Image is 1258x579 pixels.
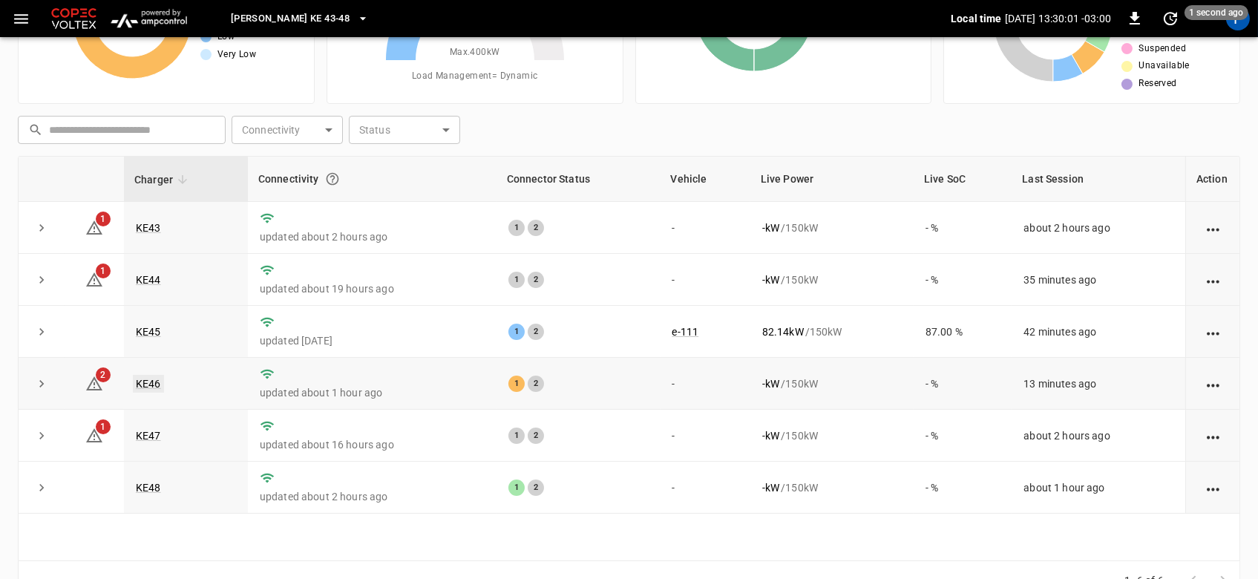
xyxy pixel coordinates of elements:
[914,410,1012,462] td: - %
[661,462,750,514] td: -
[661,202,750,254] td: -
[661,358,750,410] td: -
[762,480,779,495] p: - kW
[914,306,1012,358] td: 87.00 %
[762,272,779,287] p: - kW
[508,376,525,392] div: 1
[136,326,161,338] a: KE45
[30,373,53,395] button: expand row
[260,437,485,452] p: updated about 16 hours ago
[134,171,192,189] span: Charger
[914,254,1012,306] td: - %
[914,358,1012,410] td: - %
[528,376,544,392] div: 2
[661,410,750,462] td: -
[1012,462,1185,514] td: about 1 hour ago
[914,157,1012,202] th: Live SoC
[762,480,902,495] div: / 150 kW
[225,4,375,33] button: [PERSON_NAME] KE 43-48
[1185,5,1248,20] span: 1 second ago
[1204,220,1222,235] div: action cell options
[450,45,500,60] span: Max. 400 kW
[30,321,53,343] button: expand row
[762,428,779,443] p: - kW
[1159,7,1182,30] button: set refresh interval
[508,272,525,288] div: 1
[762,324,804,339] p: 82.14 kW
[762,220,779,235] p: - kW
[1204,272,1222,287] div: action cell options
[1005,11,1111,26] p: [DATE] 13:30:01 -03:00
[508,220,525,236] div: 1
[762,220,902,235] div: / 150 kW
[30,477,53,499] button: expand row
[136,482,161,494] a: KE48
[231,10,350,27] span: [PERSON_NAME] KE 43-48
[260,281,485,296] p: updated about 19 hours ago
[85,220,103,232] a: 1
[1204,376,1222,391] div: action cell options
[914,462,1012,514] td: - %
[672,326,699,338] a: e-111
[951,11,1002,26] p: Local time
[260,489,485,504] p: updated about 2 hours ago
[661,157,750,202] th: Vehicle
[508,324,525,340] div: 1
[96,367,111,382] span: 2
[1012,410,1185,462] td: about 2 hours ago
[762,324,902,339] div: / 150 kW
[1012,157,1185,202] th: Last Session
[762,376,902,391] div: / 150 kW
[1204,480,1222,495] div: action cell options
[136,430,161,442] a: KE47
[85,429,103,441] a: 1
[762,272,902,287] div: / 150 kW
[528,428,544,444] div: 2
[528,480,544,496] div: 2
[258,166,486,192] div: Connectivity
[319,166,346,192] button: Connection between the charger and our software.
[105,4,192,33] img: ampcontrol.io logo
[661,254,750,306] td: -
[1204,324,1222,339] div: action cell options
[136,274,161,286] a: KE44
[762,428,902,443] div: / 150 kW
[96,419,111,434] span: 1
[136,222,161,234] a: KE43
[133,375,164,393] a: KE46
[30,269,53,291] button: expand row
[1012,202,1185,254] td: about 2 hours ago
[1204,428,1222,443] div: action cell options
[528,220,544,236] div: 2
[528,324,544,340] div: 2
[1139,42,1186,56] span: Suspended
[1012,358,1185,410] td: 13 minutes ago
[497,157,661,202] th: Connector Status
[508,428,525,444] div: 1
[260,333,485,348] p: updated [DATE]
[96,264,111,278] span: 1
[85,377,103,389] a: 2
[260,229,485,244] p: updated about 2 hours ago
[96,212,111,226] span: 1
[48,4,99,33] img: Customer Logo
[762,376,779,391] p: - kW
[750,157,914,202] th: Live Power
[1185,157,1239,202] th: Action
[85,272,103,284] a: 1
[1012,254,1185,306] td: 35 minutes ago
[1139,59,1189,73] span: Unavailable
[30,217,53,239] button: expand row
[528,272,544,288] div: 2
[412,69,538,84] span: Load Management = Dynamic
[30,425,53,447] button: expand row
[217,48,256,62] span: Very Low
[508,480,525,496] div: 1
[1012,306,1185,358] td: 42 minutes ago
[914,202,1012,254] td: - %
[260,385,485,400] p: updated about 1 hour ago
[1139,76,1176,91] span: Reserved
